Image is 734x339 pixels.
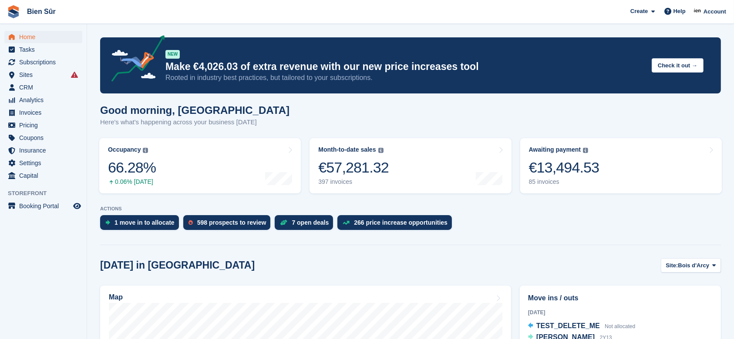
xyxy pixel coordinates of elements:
a: menu [4,81,82,93]
a: menu [4,169,82,182]
a: 266 price increase opportunities [337,215,456,234]
button: Check it out → [652,58,704,73]
span: Pricing [19,119,71,131]
a: 1 move in to allocate [100,215,183,234]
a: Occupancy 66.28% 0.06% [DATE] [99,138,301,193]
span: Analytics [19,94,71,106]
img: stora-icon-8386f47178a22dfd0bd8f6a31ec36ba5ce8667c1dd55bd0f319d3a0aa187defe.svg [7,5,20,18]
a: menu [4,69,82,81]
div: Occupancy [108,146,141,153]
span: Home [19,31,71,43]
img: Asmaa Habri [694,7,702,16]
span: Capital [19,169,71,182]
span: Storefront [8,189,87,198]
a: 598 prospects to review [183,215,275,234]
a: Preview store [72,201,82,211]
span: Site: [666,261,678,270]
div: €57,281.32 [318,159,389,176]
span: Bois d'Arcy [678,261,710,270]
span: Create [630,7,648,16]
span: Not allocated [605,323,635,329]
a: TEST_DELETE_ME Not allocated [528,321,635,332]
p: ACTIONS [100,206,721,212]
span: Help [673,7,686,16]
div: 0.06% [DATE] [108,178,156,186]
a: menu [4,43,82,56]
a: menu [4,106,82,119]
p: Here's what's happening across your business [DATE] [100,117,290,127]
a: Month-to-date sales €57,281.32 397 invoices [310,138,511,193]
span: Account [704,7,726,16]
span: Coupons [19,132,71,144]
img: move_ins_to_allocate_icon-fdf77a2bb77ea45bf5b3d319d69a93e2d87916cf1d5bf7949dd705db3b84f3ca.svg [105,220,110,225]
a: 7 open deals [275,215,337,234]
button: Site: Bois d'Arcy [661,258,721,273]
span: TEST_DELETE_ME [536,322,600,329]
img: icon-info-grey-7440780725fd019a000dd9b08b2336e03edf1995a4989e88bcd33f0948082b44.svg [583,148,588,153]
h1: Good morning, [GEOGRAPHIC_DATA] [100,104,290,116]
div: 66.28% [108,159,156,176]
div: 1 move in to allocate [114,219,175,226]
img: price_increase_opportunities-93ffe204e8149a01c8c9dc8f82e8f89637d9d84a8eef4429ea346261dce0b2c0.svg [343,221,350,225]
img: prospect-51fa495bee0391a8d652442698ab0144808aea92771e9ea1ae160a38d050c398.svg [189,220,193,225]
span: Insurance [19,144,71,156]
h2: Map [109,293,123,301]
div: Awaiting payment [529,146,581,153]
span: Booking Portal [19,200,71,212]
span: Tasks [19,43,71,56]
div: Month-to-date sales [318,146,376,153]
div: NEW [165,50,180,59]
a: menu [4,144,82,156]
a: menu [4,56,82,68]
span: Sites [19,69,71,81]
img: deal-1b604bf984904fb50ccaf53a9ad4b4a5d6e5aea283cecdc64d6e3604feb123c2.svg [280,219,287,226]
a: menu [4,94,82,106]
span: Invoices [19,106,71,119]
p: Make €4,026.03 of extra revenue with our new price increases tool [165,60,645,73]
a: menu [4,200,82,212]
img: icon-info-grey-7440780725fd019a000dd9b08b2336e03edf1995a4989e88bcd33f0948082b44.svg [378,148,384,153]
span: Subscriptions [19,56,71,68]
i: Smart entry sync failures have occurred [71,71,78,78]
h2: Move ins / outs [528,293,713,303]
div: €13,494.53 [529,159,599,176]
a: menu [4,132,82,144]
img: icon-info-grey-7440780725fd019a000dd9b08b2336e03edf1995a4989e88bcd33f0948082b44.svg [143,148,148,153]
a: Awaiting payment €13,494.53 85 invoices [520,138,722,193]
a: menu [4,119,82,131]
a: Bien Sûr [24,4,59,19]
a: menu [4,31,82,43]
h2: [DATE] in [GEOGRAPHIC_DATA] [100,259,255,271]
span: CRM [19,81,71,93]
span: Settings [19,157,71,169]
div: 397 invoices [318,178,389,186]
div: 7 open deals [292,219,329,226]
div: [DATE] [528,309,713,316]
div: 266 price increase opportunities [354,219,448,226]
div: 598 prospects to review [197,219,266,226]
img: price-adjustments-announcement-icon-8257ccfd72463d97f412b2fc003d46551f7dbcb40ab6d574587a9cd5c0d94... [104,35,165,85]
p: Rooted in industry best practices, but tailored to your subscriptions. [165,73,645,83]
div: 85 invoices [529,178,599,186]
a: menu [4,157,82,169]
